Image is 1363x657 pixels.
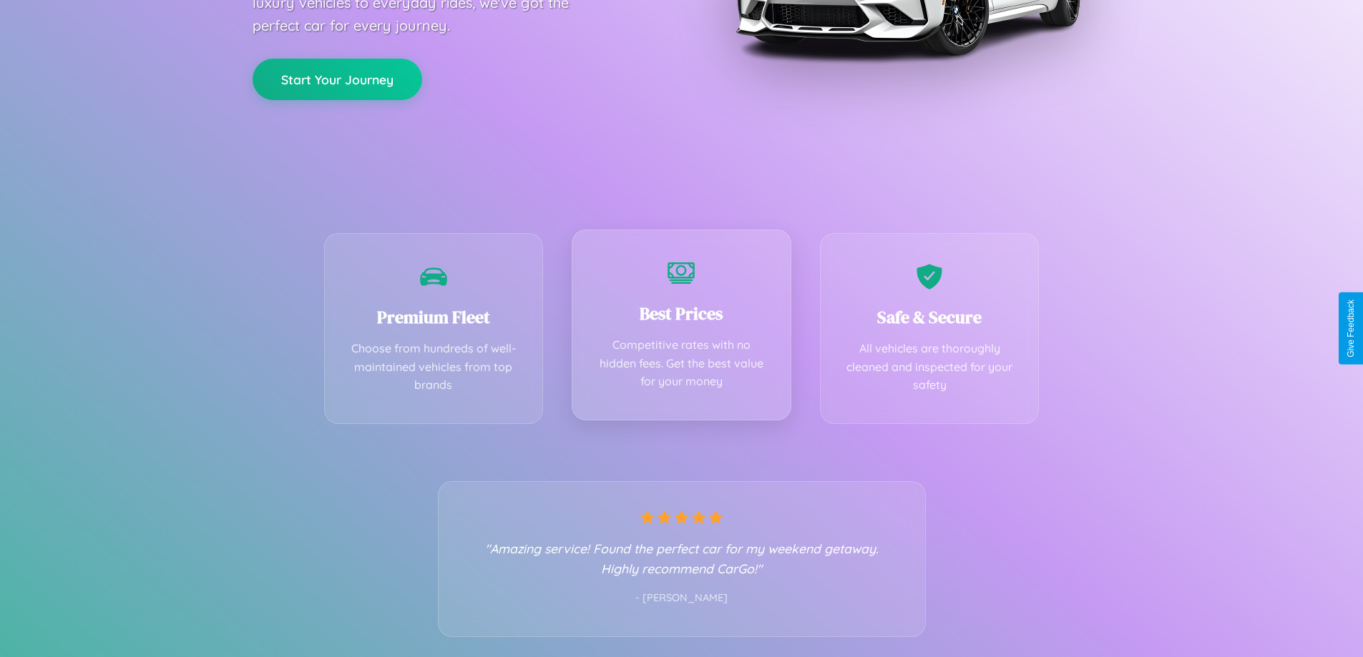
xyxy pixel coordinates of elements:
p: Competitive rates with no hidden fees. Get the best value for your money [594,336,769,391]
p: All vehicles are thoroughly cleaned and inspected for your safety [842,340,1017,395]
div: Give Feedback [1346,300,1356,357]
p: Choose from hundreds of well-maintained vehicles from top brands [346,340,522,395]
h3: Premium Fleet [346,305,522,329]
h3: Safe & Secure [842,305,1017,329]
p: - [PERSON_NAME] [467,589,897,608]
h3: Best Prices [594,302,769,325]
button: Start Your Journey [253,59,422,100]
p: "Amazing service! Found the perfect car for my weekend getaway. Highly recommend CarGo!" [467,538,897,578]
